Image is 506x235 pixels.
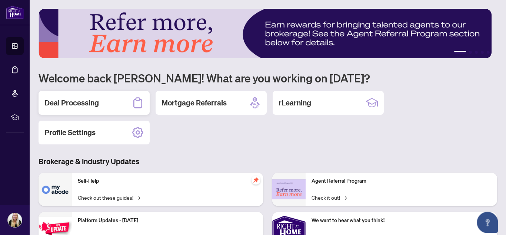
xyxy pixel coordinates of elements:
h2: Mortgage Referrals [162,98,227,108]
h3: Brokerage & Industry Updates [39,156,497,167]
span: pushpin [252,176,260,185]
button: 1 [454,51,466,54]
a: Check it out!→ [312,193,347,202]
p: We want to hear what you think! [312,216,491,225]
button: 3 [475,51,478,54]
a: Check out these guides!→ [78,193,140,202]
p: Agent Referral Program [312,177,491,185]
img: Slide 0 [39,9,492,58]
h2: Profile Settings [44,127,96,138]
button: Open asap [476,209,499,231]
img: Self-Help [39,173,72,206]
img: Profile Icon [8,213,22,227]
button: 2 [469,51,472,54]
h2: Deal Processing [44,98,99,108]
img: Agent Referral Program [272,179,306,200]
h2: rLearning [279,98,311,108]
button: 5 [487,51,490,54]
img: logo [6,6,24,19]
span: → [343,193,347,202]
span: → [136,193,140,202]
h1: Welcome back [PERSON_NAME]! What are you working on [DATE]? [39,71,497,85]
button: 4 [481,51,484,54]
p: Platform Updates - [DATE] [78,216,257,225]
p: Self-Help [78,177,257,185]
